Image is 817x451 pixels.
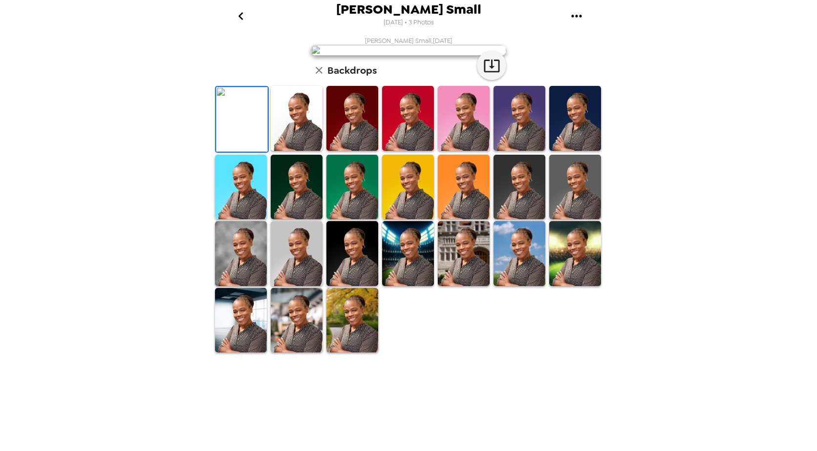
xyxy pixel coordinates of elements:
span: [DATE] • 3 Photos [384,16,434,29]
img: Original [216,87,268,152]
img: user [311,45,506,56]
h6: Backdrops [327,62,377,78]
span: [PERSON_NAME] Small [336,3,481,16]
span: [PERSON_NAME] Small , [DATE] [365,37,452,45]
